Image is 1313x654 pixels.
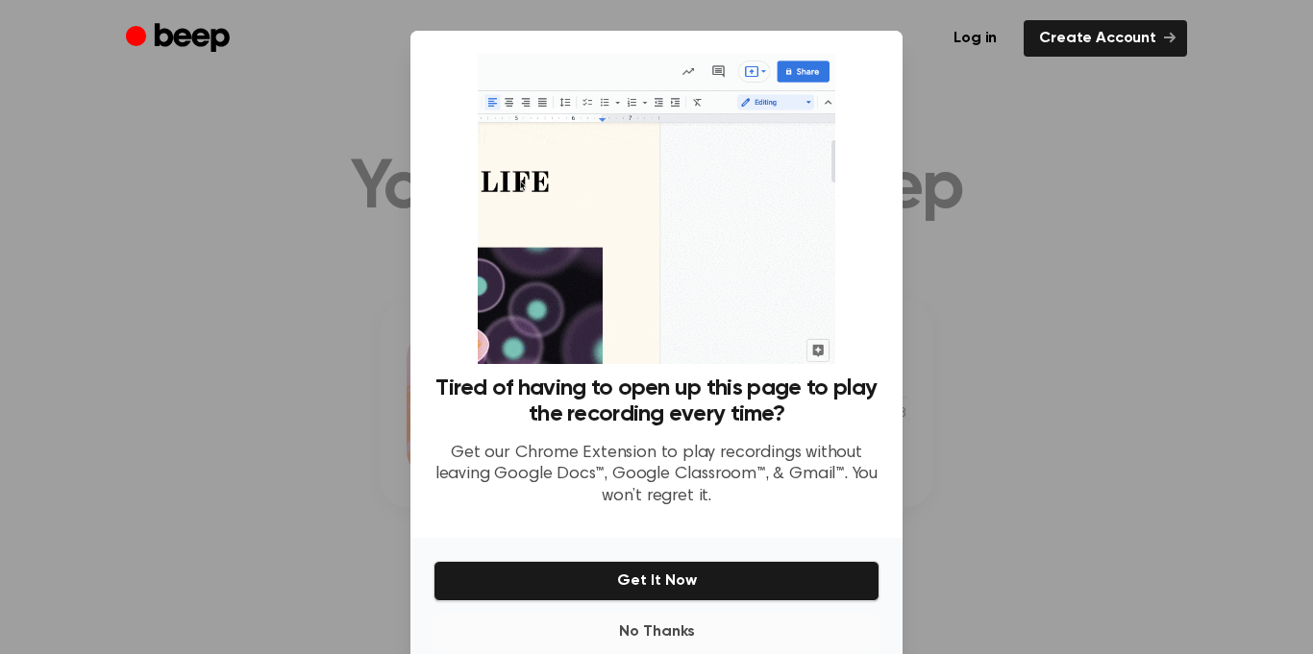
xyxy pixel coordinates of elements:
[1024,20,1187,57] a: Create Account
[434,443,879,508] p: Get our Chrome Extension to play recordings without leaving Google Docs™, Google Classroom™, & Gm...
[938,20,1012,57] a: Log in
[126,20,235,58] a: Beep
[434,561,879,601] button: Get It Now
[478,54,834,364] img: Beep extension in action
[434,375,879,427] h3: Tired of having to open up this page to play the recording every time?
[434,613,879,651] button: No Thanks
